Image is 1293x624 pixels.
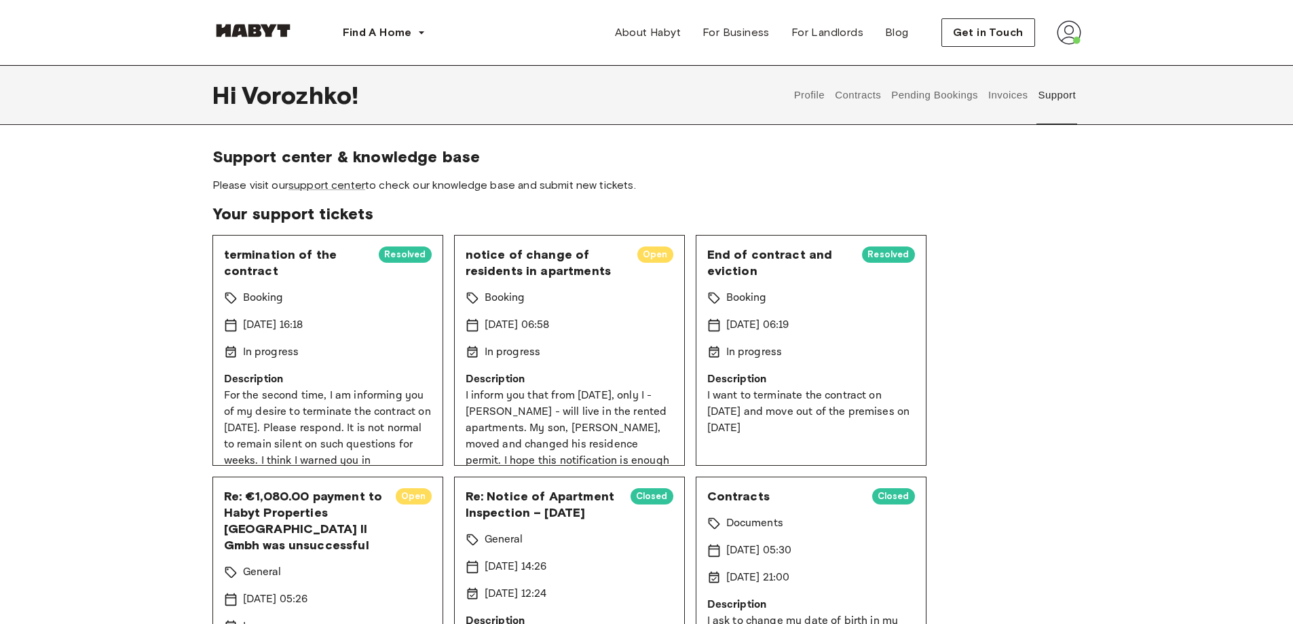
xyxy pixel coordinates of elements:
span: Vorozhko ! [242,81,358,109]
p: In progress [485,344,541,361]
p: [DATE] 06:19 [726,317,789,333]
p: Description [707,597,915,613]
p: I want to terminate the contract on [DATE] and move out of the premises on [DATE] [707,388,915,437]
p: [DATE] 06:58 [485,317,550,333]
span: Please visit our to check our knowledge base and submit new tickets. [212,178,1081,193]
span: Closed [631,490,673,503]
button: Get in Touch [941,18,1035,47]
p: Documents [726,515,783,532]
button: Invoices [986,65,1029,125]
span: Get in Touch [953,24,1024,41]
a: Blog [874,19,920,46]
span: Blog [885,24,909,41]
p: In progress [243,344,299,361]
p: Booking [726,290,767,306]
p: [DATE] 05:30 [726,543,792,559]
span: Re: Notice of Apartment Inspection – [DATE] [466,488,620,521]
p: [DATE] 16:18 [243,317,303,333]
div: user profile tabs [789,65,1081,125]
p: General [243,564,282,581]
button: Profile [792,65,827,125]
span: Resolved [862,248,914,261]
p: For the second time, I am informing you of my desire to terminate the contract on [DATE]. Please ... [224,388,432,534]
span: Re: €1,080.00 payment to Habyt Properties [GEOGRAPHIC_DATA] II Gmbh was unsuccessful [224,488,385,553]
a: support center [288,179,365,191]
a: About Habyt [604,19,692,46]
p: [DATE] 14:26 [485,559,547,575]
img: avatar [1057,20,1081,45]
p: [DATE] 21:00 [726,570,790,586]
p: Description [707,371,915,388]
p: Description [466,371,673,388]
p: Booking [485,290,525,306]
p: In progress [726,344,783,361]
span: Find A Home [343,24,412,41]
span: About Habyt [615,24,681,41]
button: Pending Bookings [890,65,980,125]
span: Open [396,490,432,503]
span: termination of the contract [224,246,369,279]
a: For Business [692,19,781,46]
p: Description [224,371,432,388]
p: [DATE] 05:26 [243,591,308,608]
p: General [485,532,523,548]
span: Support center & knowledge base [212,147,1081,167]
img: Habyt [212,24,294,37]
span: For Business [702,24,770,41]
p: [DATE] 12:24 [485,586,547,602]
button: Support [1036,65,1078,125]
span: Contracts [707,488,861,504]
span: End of contract and eviction [707,246,852,279]
span: Your support tickets [212,204,1081,224]
span: Hi [212,81,242,109]
span: Closed [872,490,915,503]
span: notice of change of residents in apartments [466,246,626,279]
a: For Landlords [781,19,874,46]
span: Resolved [379,248,431,261]
span: For Landlords [791,24,863,41]
button: Find A Home [332,19,436,46]
button: Contracts [833,65,883,125]
span: Open [637,248,673,261]
p: Booking [243,290,284,306]
p: I inform you that from [DATE], only I - [PERSON_NAME] - will live in the rented apartments. My so... [466,388,673,485]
